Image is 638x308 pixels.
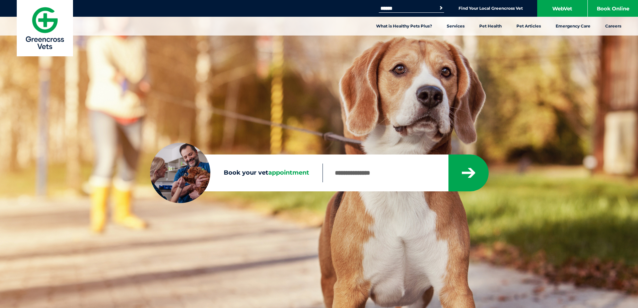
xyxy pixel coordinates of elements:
[458,6,523,11] a: Find Your Local Greencross Vet
[438,5,444,11] button: Search
[472,17,509,36] a: Pet Health
[509,17,548,36] a: Pet Articles
[548,17,598,36] a: Emergency Care
[150,168,323,178] label: Book your vet
[369,17,439,36] a: What is Healthy Pets Plus?
[268,169,309,176] span: appointment
[439,17,472,36] a: Services
[598,17,629,36] a: Careers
